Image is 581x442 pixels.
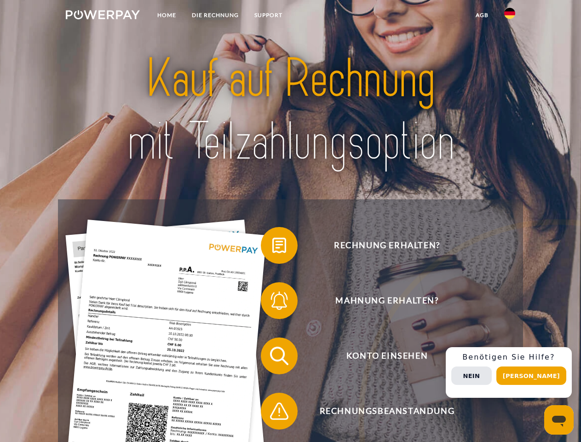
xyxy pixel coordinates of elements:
img: logo-powerpay-white.svg [66,10,140,19]
button: Nein [451,366,492,385]
a: Home [150,7,184,23]
img: qb_warning.svg [268,400,291,423]
img: qb_bill.svg [268,234,291,257]
span: Konto einsehen [274,337,500,374]
button: Konto einsehen [261,337,500,374]
a: DIE RECHNUNG [184,7,247,23]
button: Mahnung erhalten? [261,282,500,319]
button: Rechnungsbeanstandung [261,393,500,430]
span: Rechnung erhalten? [274,227,500,264]
div: Schnellhilfe [446,347,572,398]
img: qb_search.svg [268,344,291,367]
button: Rechnung erhalten? [261,227,500,264]
iframe: Schaltfläche zum Öffnen des Messaging-Fensters [544,405,574,435]
a: agb [468,7,496,23]
img: de [504,8,515,19]
img: title-powerpay_de.svg [88,44,493,176]
button: [PERSON_NAME] [496,366,566,385]
img: qb_bell.svg [268,289,291,312]
span: Rechnungsbeanstandung [274,393,500,430]
h3: Benötigen Sie Hilfe? [451,353,566,362]
span: Mahnung erhalten? [274,282,500,319]
a: SUPPORT [247,7,290,23]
